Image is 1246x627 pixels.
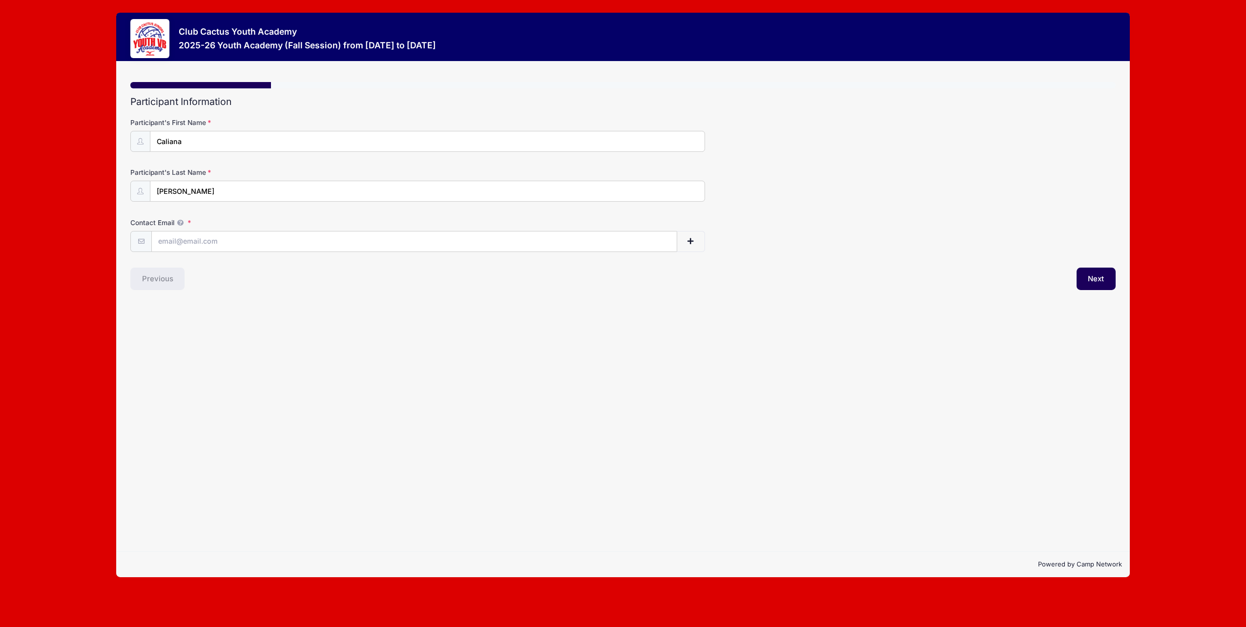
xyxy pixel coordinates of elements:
[130,218,459,228] label: Contact Email
[1077,268,1116,290] button: Next
[151,231,677,252] input: email@email.com
[179,26,436,37] h3: Club Cactus Youth Academy
[179,40,436,50] h3: 2025-26 Youth Academy (Fall Session) from [DATE] to [DATE]
[130,118,459,127] label: Participant's First Name
[124,560,1122,569] p: Powered by Camp Network
[150,181,705,202] input: Participant's Last Name
[130,167,459,177] label: Participant's Last Name
[150,131,705,152] input: Participant's First Name
[130,96,1116,107] h2: Participant Information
